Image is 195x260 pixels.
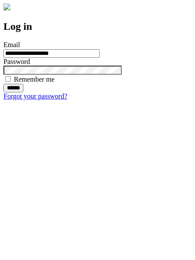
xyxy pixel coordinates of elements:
label: Remember me [14,76,55,83]
a: Forgot your password? [3,92,67,100]
h2: Log in [3,21,192,32]
label: Email [3,41,20,48]
label: Password [3,58,30,65]
img: logo-4e3dc11c47720685a147b03b5a06dd966a58ff35d612b21f08c02c0306f2b779.png [3,3,10,10]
